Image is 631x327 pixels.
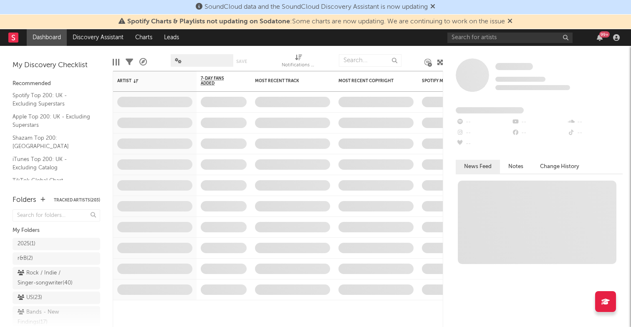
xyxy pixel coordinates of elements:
[456,138,511,149] div: --
[27,29,67,46] a: Dashboard
[456,128,511,138] div: --
[13,267,100,289] a: Rock / Indie / Singer-songwriter(40)
[158,29,185,46] a: Leads
[13,112,92,129] a: Apple Top 200: UK - Excluding Superstars
[67,29,129,46] a: Discovery Assistant
[511,117,567,128] div: --
[13,292,100,304] a: US(23)
[139,50,147,74] div: A&R Pipeline
[500,160,532,174] button: Notes
[456,160,500,174] button: News Feed
[507,18,512,25] span: Dismiss
[447,33,573,43] input: Search for artists
[495,77,545,82] span: Tracking Since: [DATE]
[236,59,247,64] button: Save
[13,226,100,236] div: My Folders
[456,117,511,128] div: --
[127,18,290,25] span: Spotify Charts & Playlists not updating on Sodatone
[13,176,92,185] a: TikTok Global Chart
[18,254,33,264] div: r&B ( 2 )
[201,76,234,86] span: 7-Day Fans Added
[18,239,35,249] div: 2025 ( 1 )
[18,268,76,288] div: Rock / Indie / Singer-songwriter ( 40 )
[13,79,100,89] div: Recommended
[113,50,119,74] div: Edit Columns
[339,54,401,67] input: Search...
[117,78,180,83] div: Artist
[511,128,567,138] div: --
[204,4,428,10] span: SoundCloud data and the SoundCloud Discovery Assistant is now updating
[282,60,315,70] div: Notifications (Artist)
[13,238,100,250] a: 2025(1)
[13,155,92,172] a: iTunes Top 200: UK - Excluding Catalog
[18,293,42,303] div: US ( 23 )
[430,4,435,10] span: Dismiss
[255,78,318,83] div: Most Recent Track
[567,117,623,128] div: --
[282,50,315,74] div: Notifications (Artist)
[422,78,485,83] div: Spotify Monthly Listeners
[495,63,533,70] span: Some Artist
[13,209,100,221] input: Search for folders...
[532,160,588,174] button: Change History
[126,50,133,74] div: Filters
[597,34,603,41] button: 99+
[567,128,623,138] div: --
[599,31,610,38] div: 99 +
[338,78,401,83] div: Most Recent Copyright
[13,60,100,70] div: My Discovery Checklist
[13,133,92,151] a: Shazam Top 200: [GEOGRAPHIC_DATA]
[13,252,100,265] a: r&B(2)
[54,198,100,202] button: Tracked Artists(203)
[456,107,524,113] span: Fans Added by Platform
[495,85,570,90] span: 0 fans last week
[495,63,533,71] a: Some Artist
[13,91,92,108] a: Spotify Top 200: UK - Excluding Superstars
[127,18,505,25] span: : Some charts are now updating. We are continuing to work on the issue
[13,195,36,205] div: Folders
[129,29,158,46] a: Charts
